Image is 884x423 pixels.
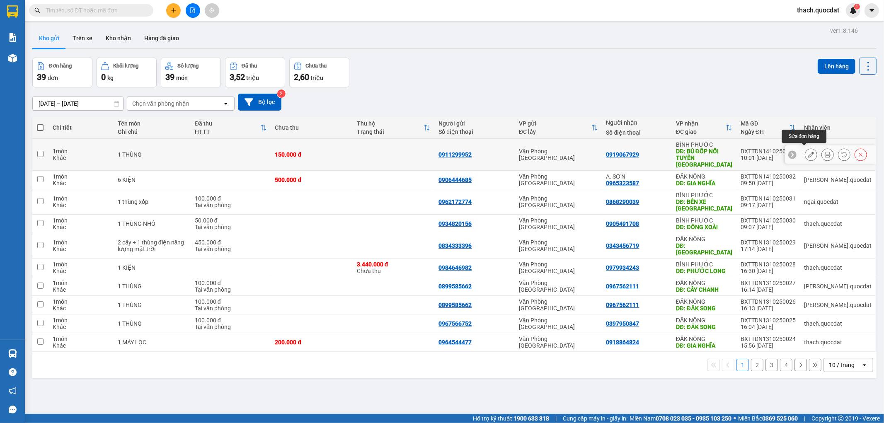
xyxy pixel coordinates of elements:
div: Văn Phòng [GEOGRAPHIC_DATA] [519,239,598,252]
div: Văn Phòng [GEOGRAPHIC_DATA] [519,336,598,349]
div: DĐ: PHƯỚC LONG [676,268,732,274]
div: 0397950847 [606,320,639,327]
div: 0979934243 [606,264,639,271]
div: 15:56 [DATE] [741,342,796,349]
sup: 1 [854,4,860,10]
strong: PHIẾU BIÊN NHẬN [72,53,97,80]
div: Khác [53,224,109,230]
div: BXTTDN1410250030 [741,217,796,224]
div: BXTTDN1310250024 [741,336,796,342]
div: BXTTDN1310250025 [741,317,796,324]
div: 50.000 đ [195,217,267,224]
div: Thu hộ [357,120,424,127]
div: Khác [53,342,109,349]
div: BÌNH PHƯỚC [676,192,732,198]
span: thach.quocdat [790,5,846,15]
div: 0899585662 [438,302,472,308]
span: 0906 477 911 [70,36,98,52]
div: 100.000 đ [195,317,267,324]
span: món [176,75,188,81]
strong: 1900 633 818 [513,415,549,422]
span: question-circle [9,368,17,376]
div: Chưa thu [275,124,349,131]
div: 0911299952 [438,151,472,158]
div: 16:13 [DATE] [741,305,796,312]
div: Người nhận [606,119,668,126]
div: BXTTDN1310250027 [741,280,796,286]
div: DĐ: BÙ ĐỐP NỐI TUYẾN LỘC NINH [676,148,732,168]
button: file-add [186,3,200,18]
div: Khác [53,268,109,274]
div: 09:50 [DATE] [741,180,796,186]
span: Cung cấp máy in - giấy in: [563,414,627,423]
div: Văn Phòng [GEOGRAPHIC_DATA] [519,217,598,230]
div: ĐĂK NÔNG [676,280,732,286]
div: Số lượng [177,63,199,69]
div: 1 THÙNG NHỎ [118,220,186,227]
div: 0965323587 [606,180,639,186]
div: BXTTDN1310250029 [741,239,796,246]
div: ĐĂK NÔNG [676,173,732,180]
span: | [804,414,805,423]
div: ĐC lấy [519,128,591,135]
strong: Nhà xe QUỐC ĐẠT [73,7,96,34]
div: BÌNH PHƯỚC [676,217,732,224]
div: 1 THÙNG [118,320,186,327]
div: thach.quocdat [804,264,872,271]
span: notification [9,387,17,395]
div: 500.000 đ [275,176,349,183]
div: DĐ: GIA NGHĨA [676,342,732,349]
div: ĐĂK NÔNG [676,336,732,342]
div: 1 THÙNG [118,151,186,158]
div: 1 THÙNG [118,302,186,308]
div: 2 cây + 1 thùng điện năng lượng mặt trời [118,239,186,252]
svg: open [861,362,868,368]
span: Miền Nam [630,414,731,423]
span: | [555,414,557,423]
span: kg [107,75,114,81]
span: file-add [190,7,196,13]
div: Sửa đơn hàng [805,148,817,161]
div: 150.000 đ [275,151,349,158]
div: VP gửi [519,120,591,127]
div: 1 món [53,336,109,342]
div: Tại văn phòng [195,246,267,252]
div: Văn Phòng [GEOGRAPHIC_DATA] [519,173,598,186]
button: aim [205,3,219,18]
div: 3.440.000 đ [357,261,430,268]
div: BXTTDN1310250028 [741,261,796,268]
div: Chi tiết [53,124,109,131]
span: Miền Bắc [738,414,798,423]
div: 100.000 đ [195,195,267,202]
strong: 0708 023 035 - 0935 103 250 [656,415,731,422]
div: 1 THÙNG [118,283,186,290]
span: 0 [101,72,106,82]
div: Khác [53,246,109,252]
div: 10 / trang [829,361,855,369]
img: warehouse-icon [8,54,17,63]
div: BXTTDN1410250031 [741,195,796,202]
div: 100.000 đ [195,298,267,305]
div: Tên món [118,120,186,127]
div: 0899585662 [438,283,472,290]
div: Tại văn phòng [195,202,267,208]
div: simon.quocdat [804,283,872,290]
div: 1 MÁY LỌC [118,339,186,346]
div: BXTTDN1410250032 [741,173,796,180]
div: 09:17 [DATE] [741,202,796,208]
div: Đã thu [242,63,257,69]
div: Số điện thoại [438,128,511,135]
th: Toggle SortBy [736,117,800,139]
div: Khác [53,202,109,208]
div: Ghi chú [118,128,186,135]
span: triệu [246,75,259,81]
div: HTTT [195,128,260,135]
span: aim [209,7,215,13]
div: simon.quocdat [804,176,872,183]
button: Khối lượng0kg [97,58,157,87]
div: ngai.quocdat [804,198,872,205]
button: Chưa thu2,60 triệu [289,58,349,87]
div: DĐ: ĐĂK SONG [676,324,732,330]
button: Bộ lọc [238,94,281,111]
div: 09:07 [DATE] [741,224,796,230]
